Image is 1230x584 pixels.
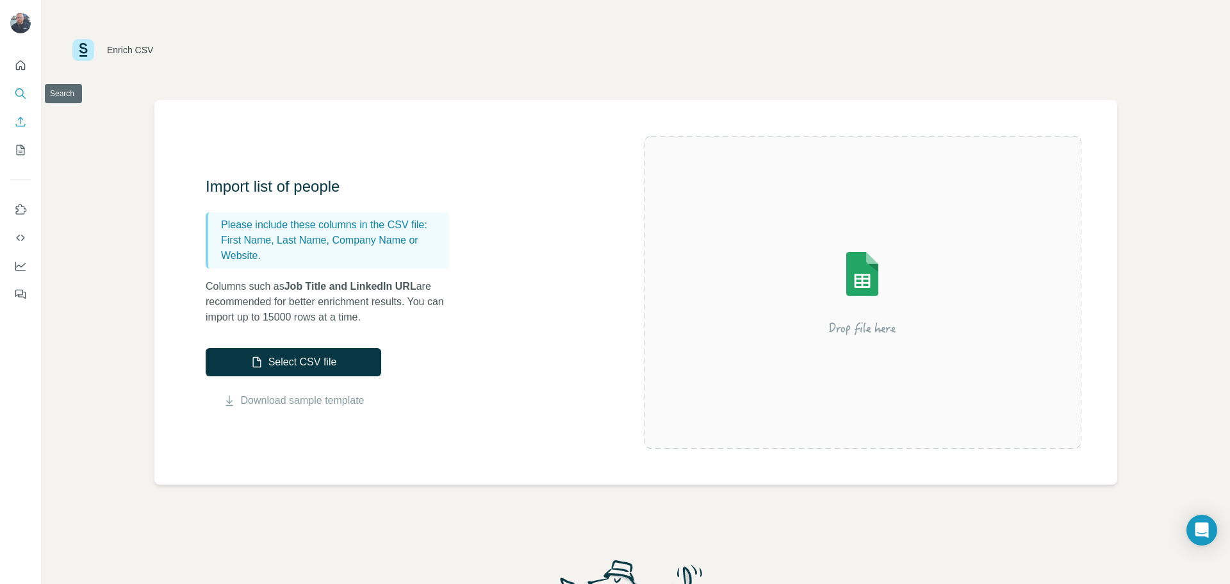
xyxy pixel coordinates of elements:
button: Enrich CSV [10,110,31,133]
button: Select CSV file [206,348,381,376]
div: Enrich CSV [107,44,153,56]
span: Job Title and LinkedIn URL [284,281,416,292]
h3: Import list of people [206,176,462,197]
button: Use Surfe on LinkedIn [10,198,31,221]
a: Download sample template [241,393,365,408]
p: Columns such as are recommended for better enrichment results. You can import up to 15000 rows at... [206,279,462,325]
img: Surfe Logo [72,39,94,61]
button: Dashboard [10,254,31,278]
button: Search [10,82,31,105]
button: Feedback [10,283,31,306]
p: First Name, Last Name, Company Name or Website. [221,233,444,263]
img: Avatar [10,13,31,33]
button: Use Surfe API [10,226,31,249]
img: Surfe Illustration - Drop file here or select below [747,215,978,369]
button: My lists [10,138,31,162]
div: Open Intercom Messenger [1186,515,1217,546]
button: Download sample template [206,393,381,408]
button: Quick start [10,54,31,77]
p: Please include these columns in the CSV file: [221,217,444,233]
